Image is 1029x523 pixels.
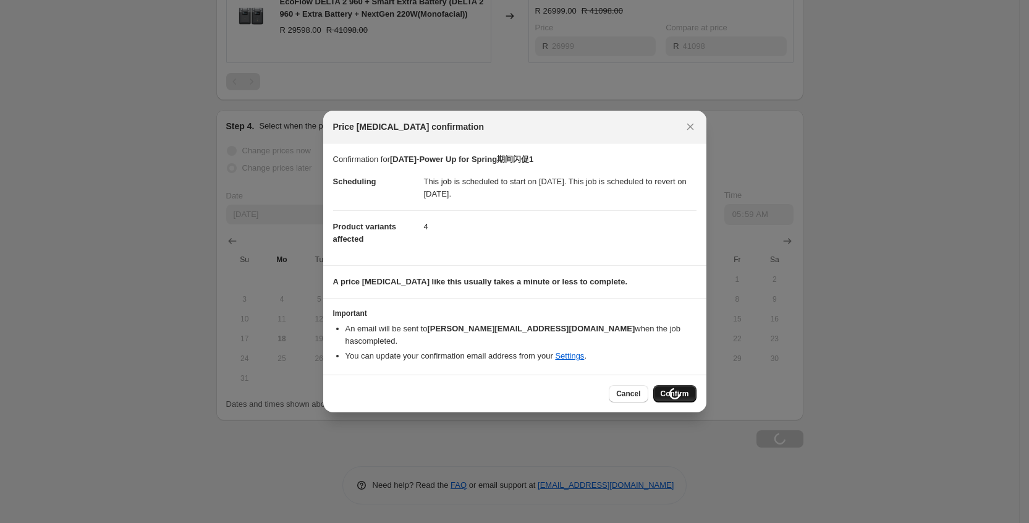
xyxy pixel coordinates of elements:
[424,166,697,210] dd: This job is scheduled to start on [DATE]. This job is scheduled to revert on [DATE].
[555,351,584,360] a: Settings
[424,210,697,243] dd: 4
[333,153,697,166] p: Confirmation for
[333,177,376,186] span: Scheduling
[345,323,697,347] li: An email will be sent to when the job has completed .
[333,222,397,244] span: Product variants affected
[390,155,533,164] b: [DATE]-Power Up for Spring期间闪促1
[616,389,640,399] span: Cancel
[427,324,635,333] b: [PERSON_NAME][EMAIL_ADDRESS][DOMAIN_NAME]
[345,350,697,362] li: You can update your confirmation email address from your .
[609,385,648,402] button: Cancel
[333,308,697,318] h3: Important
[333,277,628,286] b: A price [MEDICAL_DATA] like this usually takes a minute or less to complete.
[682,118,699,135] button: Close
[333,121,485,133] span: Price [MEDICAL_DATA] confirmation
